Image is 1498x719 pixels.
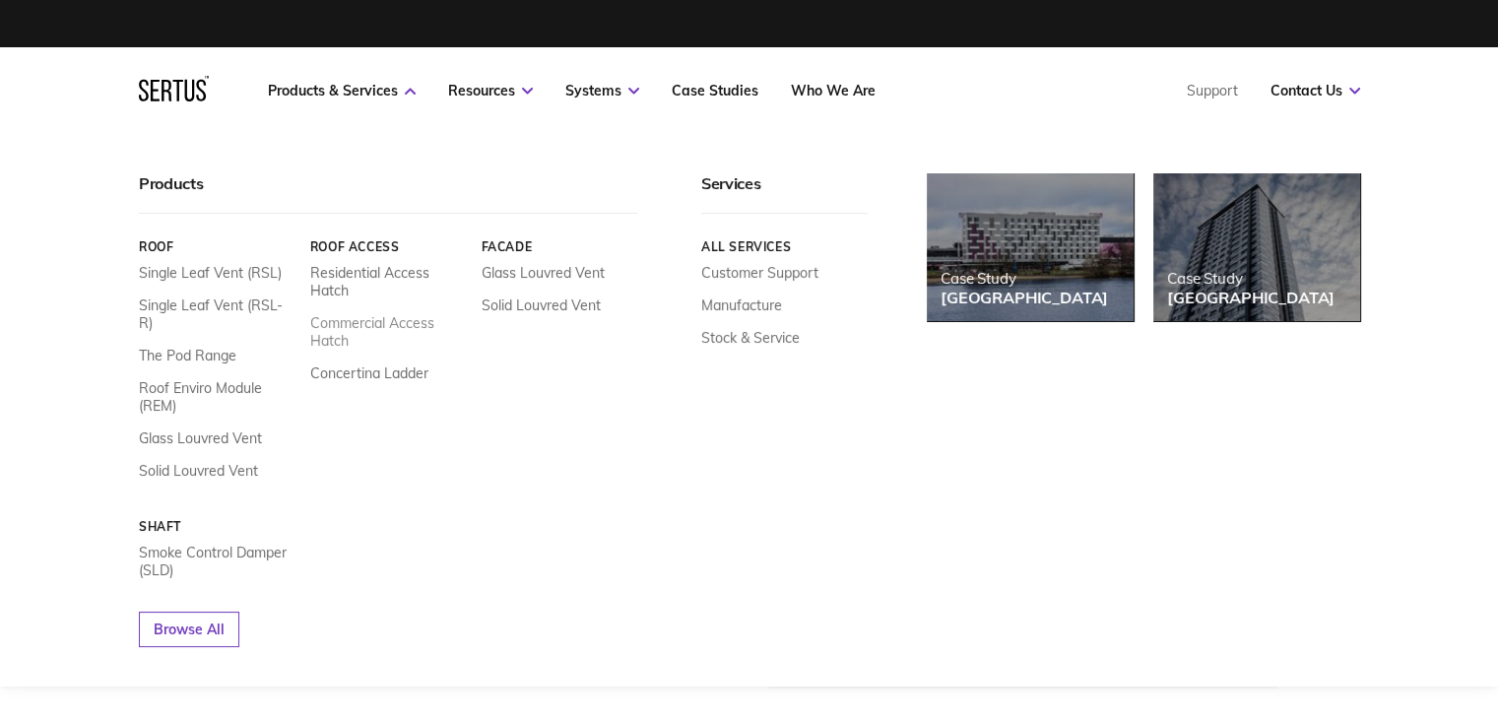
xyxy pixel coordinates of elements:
[791,82,876,99] a: Who We Are
[481,296,600,314] a: Solid Louvred Vent
[139,173,637,214] div: Products
[701,239,868,254] a: All services
[448,82,533,99] a: Resources
[701,173,868,214] div: Services
[139,264,282,282] a: Single Leaf Vent (RSL)
[701,329,800,347] a: Stock & Service
[139,462,258,480] a: Solid Louvred Vent
[139,519,295,534] a: Shaft
[701,264,818,282] a: Customer Support
[481,264,604,282] a: Glass Louvred Vent
[1187,82,1238,99] a: Support
[927,173,1134,321] a: Case Study[GEOGRAPHIC_DATA]
[1270,82,1360,99] a: Contact Us
[1144,491,1498,719] iframe: Chat Widget
[565,82,639,99] a: Systems
[139,544,295,579] a: Smoke Control Damper (SLD)
[672,82,758,99] a: Case Studies
[309,364,427,382] a: Concertina Ladder
[139,239,295,254] a: Roof
[309,264,466,299] a: Residential Access Hatch
[139,296,295,332] a: Single Leaf Vent (RSL-R)
[268,82,416,99] a: Products & Services
[1167,269,1335,288] div: Case Study
[1167,288,1335,307] div: [GEOGRAPHIC_DATA]
[941,269,1108,288] div: Case Study
[701,296,782,314] a: Manufacture
[139,429,262,447] a: Glass Louvred Vent
[1153,173,1360,321] a: Case Study[GEOGRAPHIC_DATA]
[309,314,466,350] a: Commercial Access Hatch
[139,379,295,415] a: Roof Enviro Module (REM)
[309,239,466,254] a: Roof Access
[481,239,637,254] a: Facade
[941,288,1108,307] div: [GEOGRAPHIC_DATA]
[139,347,236,364] a: The Pod Range
[139,612,239,647] a: Browse All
